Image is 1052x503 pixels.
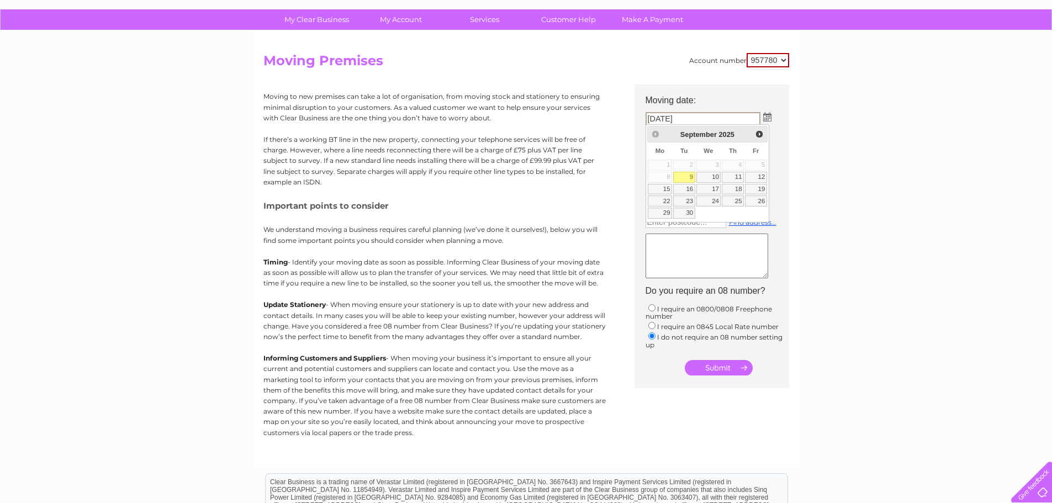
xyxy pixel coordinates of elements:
[745,184,767,195] a: 19
[680,130,717,139] span: September
[640,84,795,109] th: Moving date:
[263,201,606,210] h5: Important points to consider
[263,91,606,123] p: Moving to new premises can take a lot of organisation, from moving stock and stationery to ensuri...
[1016,47,1042,55] a: Log out
[858,47,879,55] a: Water
[263,258,288,266] b: Timing
[439,9,530,30] a: Services
[844,6,920,19] a: 0333 014 3131
[680,147,688,154] span: Tuesday
[696,195,721,207] a: 24
[673,184,695,195] a: 16
[263,354,386,362] b: Informing Customers and Suppliers
[722,172,744,183] a: 11
[263,224,606,245] p: We understand moving a business requires careful planning (we’ve done it ourselves!), below you w...
[263,257,606,289] p: - Identify your moving date as soon as possible. Informing Clear Business of your moving date as ...
[689,53,789,67] div: Account number
[263,300,326,309] b: Update Stationery
[753,147,759,154] span: Friday
[37,29,93,62] img: logo.png
[916,47,949,55] a: Telecoms
[271,9,362,30] a: My Clear Business
[729,218,776,226] a: Find address...
[266,6,787,54] div: Clear Business is a trading name of Verastar Limited (registered in [GEOGRAPHIC_DATA] No. 3667643...
[640,128,795,145] th: Current address:
[263,299,606,342] p: - When moving ensure your stationery is up to date with your new address and contact details. In ...
[648,208,672,219] a: 29
[685,360,753,375] input: Submit
[355,9,446,30] a: My Account
[979,47,1006,55] a: Contact
[673,208,695,219] a: 30
[722,184,744,195] a: 18
[648,184,672,195] a: 15
[755,130,764,139] span: Next
[956,47,972,55] a: Blog
[655,147,665,154] span: Monday
[263,353,606,438] p: - When moving your business it’s important to ensure all your current and potential customers and...
[885,47,910,55] a: Energy
[763,113,771,121] img: ...
[745,195,767,207] a: 26
[673,172,695,183] a: 9
[523,9,614,30] a: Customer Help
[696,172,721,183] a: 10
[753,128,766,140] a: Next
[263,53,789,74] h2: Moving Premises
[704,147,713,154] span: Wednesday
[648,195,672,207] a: 22
[729,147,737,154] span: Thursday
[607,9,698,30] a: Make A Payment
[696,184,721,195] a: 17
[718,130,734,139] span: 2025
[640,300,795,352] td: I require an 0800/0808 Freephone number I require an 0845 Local Rate number I do not require an 0...
[640,197,795,213] th: New address:
[263,134,606,187] p: If there’s a working BT line in the new property, connecting your telephone services will be free...
[722,195,744,207] a: 25
[745,172,767,183] a: 12
[673,195,695,207] a: 23
[640,283,795,299] th: Do you require an 08 number?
